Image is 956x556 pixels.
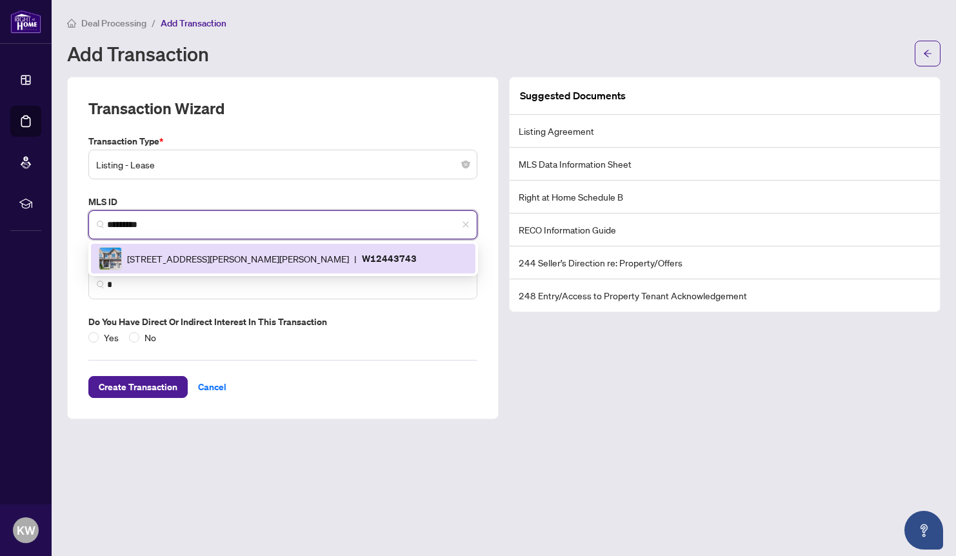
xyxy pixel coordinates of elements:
[88,315,477,329] label: Do you have direct or indirect interest in this transaction
[510,148,940,181] li: MLS Data Information Sheet
[354,252,357,266] span: |
[81,17,146,29] span: Deal Processing
[99,377,177,397] span: Create Transaction
[198,377,226,397] span: Cancel
[97,221,105,228] img: search_icon
[88,195,477,209] label: MLS ID
[152,15,155,30] li: /
[161,17,226,29] span: Add Transaction
[67,43,209,64] h1: Add Transaction
[520,88,626,104] article: Suggested Documents
[67,19,76,28] span: home
[88,98,224,119] h2: Transaction Wizard
[97,281,105,288] img: search_icon
[510,115,940,148] li: Listing Agreement
[127,252,349,266] span: [STREET_ADDRESS][PERSON_NAME][PERSON_NAME]
[510,279,940,312] li: 248 Entry/Access to Property Tenant Acknowledgement
[139,330,161,344] span: No
[10,10,41,34] img: logo
[510,181,940,213] li: Right at Home Schedule B
[96,152,470,177] span: Listing - Lease
[923,49,932,58] span: arrow-left
[99,330,124,344] span: Yes
[17,521,35,539] span: KW
[462,161,470,168] span: close-circle
[88,134,477,148] label: Transaction Type
[904,511,943,550] button: Open asap
[510,246,940,279] li: 244 Seller’s Direction re: Property/Offers
[188,376,237,398] button: Cancel
[99,248,121,270] img: IMG-W12443743_1.jpg
[88,376,188,398] button: Create Transaction
[462,221,470,228] span: close
[510,213,940,246] li: RECO Information Guide
[362,251,417,266] p: W12443743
